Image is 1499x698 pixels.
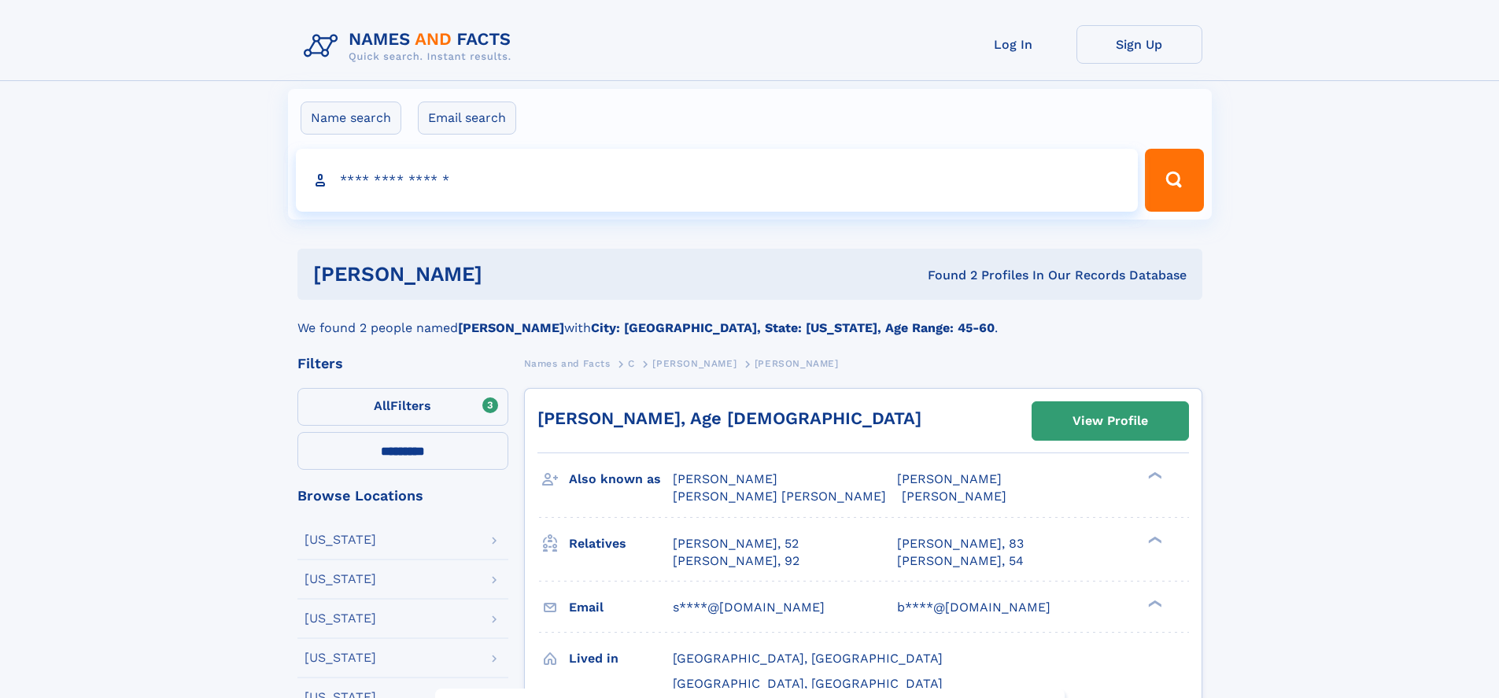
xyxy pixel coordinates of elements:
[458,320,564,335] b: [PERSON_NAME]
[755,358,839,369] span: [PERSON_NAME]
[902,489,1006,504] span: [PERSON_NAME]
[1076,25,1202,64] a: Sign Up
[569,645,673,672] h3: Lived in
[297,300,1202,338] div: We found 2 people named with .
[569,594,673,621] h3: Email
[537,408,921,428] a: [PERSON_NAME], Age [DEMOGRAPHIC_DATA]
[1073,403,1148,439] div: View Profile
[1144,598,1163,608] div: ❯
[673,535,799,552] a: [PERSON_NAME], 52
[673,471,777,486] span: [PERSON_NAME]
[524,353,611,373] a: Names and Facts
[297,356,508,371] div: Filters
[652,353,737,373] a: [PERSON_NAME]
[705,267,1187,284] div: Found 2 Profiles In Our Records Database
[1144,471,1163,481] div: ❯
[569,530,673,557] h3: Relatives
[591,320,995,335] b: City: [GEOGRAPHIC_DATA], State: [US_STATE], Age Range: 45-60
[897,535,1024,552] a: [PERSON_NAME], 83
[652,358,737,369] span: [PERSON_NAME]
[628,358,635,369] span: C
[297,25,524,68] img: Logo Names and Facts
[628,353,635,373] a: C
[297,489,508,503] div: Browse Locations
[305,573,376,585] div: [US_STATE]
[1144,534,1163,545] div: ❯
[673,552,799,570] a: [PERSON_NAME], 92
[418,102,516,135] label: Email search
[673,676,943,691] span: [GEOGRAPHIC_DATA], [GEOGRAPHIC_DATA]
[1145,149,1203,212] button: Search Button
[374,398,390,413] span: All
[301,102,401,135] label: Name search
[305,652,376,664] div: [US_STATE]
[305,612,376,625] div: [US_STATE]
[569,466,673,493] h3: Also known as
[296,149,1139,212] input: search input
[673,651,943,666] span: [GEOGRAPHIC_DATA], [GEOGRAPHIC_DATA]
[951,25,1076,64] a: Log In
[1032,402,1188,440] a: View Profile
[305,534,376,546] div: [US_STATE]
[897,552,1024,570] a: [PERSON_NAME], 54
[897,471,1002,486] span: [PERSON_NAME]
[297,388,508,426] label: Filters
[313,264,705,284] h1: [PERSON_NAME]
[673,489,886,504] span: [PERSON_NAME] [PERSON_NAME]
